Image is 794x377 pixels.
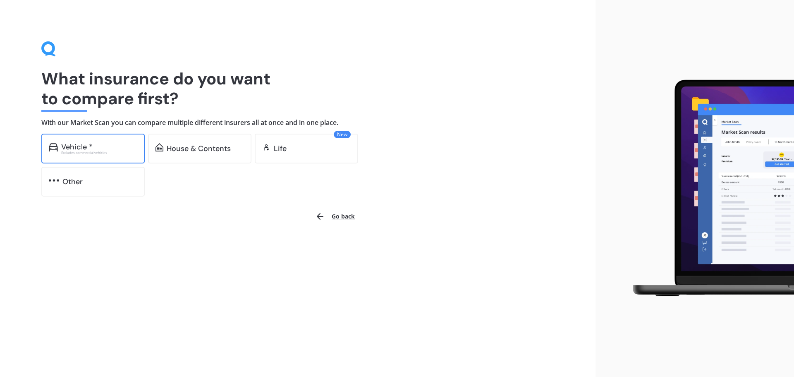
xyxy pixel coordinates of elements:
[262,143,270,151] img: life.f720d6a2d7cdcd3ad642.svg
[167,144,231,153] div: House & Contents
[41,118,554,127] h4: With our Market Scan you can compare multiple different insurers all at once and in one place.
[62,178,83,186] div: Other
[334,131,351,138] span: New
[49,176,59,185] img: other.81dba5aafe580aa69f38.svg
[274,144,287,153] div: Life
[310,207,360,226] button: Go back
[61,151,137,154] div: Excludes commercial vehicles
[61,143,93,151] div: Vehicle *
[49,143,58,151] img: car.f15378c7a67c060ca3f3.svg
[41,69,554,108] h1: What insurance do you want to compare first?
[155,143,163,151] img: home-and-contents.b802091223b8502ef2dd.svg
[621,75,794,303] img: laptop.webp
